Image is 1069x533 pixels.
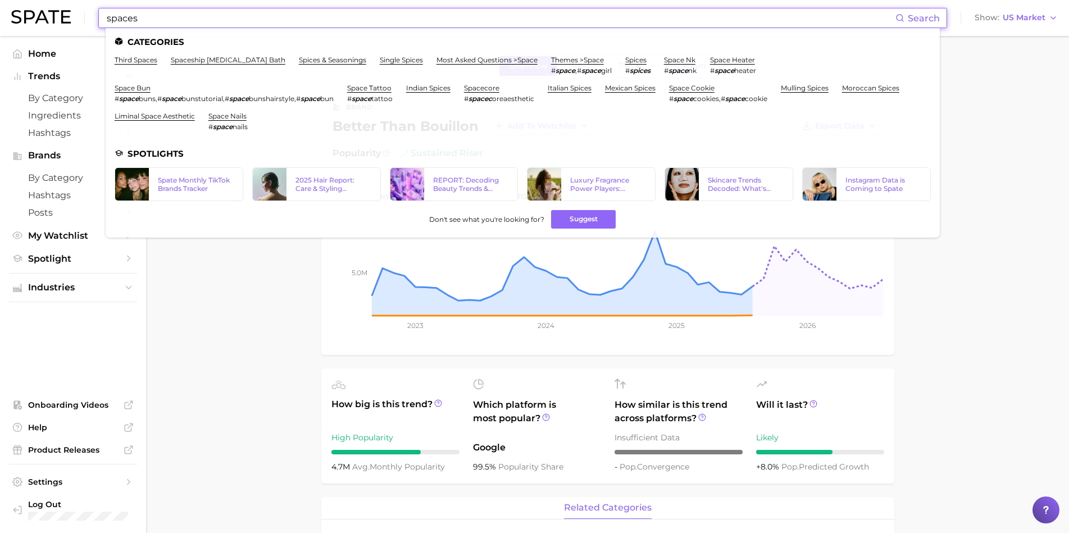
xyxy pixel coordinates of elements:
[28,499,128,509] span: Log Out
[225,94,229,103] span: #
[9,473,137,490] a: Settings
[331,450,460,454] div: 7 / 10
[115,112,195,120] a: liminal space aesthetic
[347,84,392,92] a: space tattoo
[9,124,137,142] a: Hashtags
[975,15,999,21] span: Show
[674,94,693,103] em: space
[301,94,320,103] em: space
[28,93,118,103] span: by Category
[473,462,498,472] span: 99.5%
[119,94,139,103] em: space
[9,397,137,413] a: Onboarding Videos
[28,477,118,487] span: Settings
[28,48,118,59] span: Home
[564,503,652,513] span: related categories
[9,186,137,204] a: Hashtags
[708,176,784,193] div: Skincare Trends Decoded: What's Popular According to Google Search & TikTok
[181,94,223,103] span: bunstutorial
[9,279,137,296] button: Industries
[551,66,556,75] span: #
[625,56,647,64] a: spices
[320,94,334,103] span: bun
[473,398,601,435] span: Which platform is most popular?
[28,283,118,293] span: Industries
[630,66,651,75] em: spices
[162,94,181,103] em: space
[106,8,895,28] input: Search here for a brand, industry, or ingredient
[233,122,248,131] span: nails
[429,215,544,224] span: Don't see what you're looking for?
[28,445,118,455] span: Product Releases
[721,94,725,103] span: #
[615,450,743,454] div: – / 10
[331,431,460,444] div: High Popularity
[352,462,370,472] abbr: average
[464,84,499,92] a: spacecore
[9,441,137,458] a: Product Releases
[693,94,719,103] span: cookies
[464,94,468,103] span: #
[577,66,581,75] span: #
[371,94,393,103] span: tattoo
[28,230,118,241] span: My Watchlist
[229,94,249,103] em: space
[28,400,118,410] span: Onboarding Videos
[756,450,884,454] div: 6 / 10
[213,122,233,131] em: space
[436,56,538,64] a: most asked questions >space
[28,71,118,81] span: Trends
[845,176,921,193] div: Instagram Data is Coming to Spate
[527,167,656,201] a: Luxury Fragrance Power Players: Consumers’ Brand Favorites
[473,441,601,454] span: Google
[139,94,156,103] span: buns
[157,94,162,103] span: #
[115,149,931,158] li: Spotlights
[756,462,781,472] span: +8.0%
[115,56,157,64] a: third spaces
[620,462,637,472] abbr: popularity index
[492,94,534,103] span: oreaesthetic
[9,107,137,124] a: Ingredients
[498,462,563,472] span: popularity share
[380,56,423,64] a: single spices
[842,84,899,92] a: moroccan spices
[208,112,247,120] a: space nails
[296,94,301,103] span: #
[9,68,137,85] button: Trends
[9,227,137,244] a: My Watchlist
[433,176,509,193] div: REPORT: Decoding Beauty Trends & Platform Dynamics on Google, TikTok & Instagram
[548,84,592,92] a: italian spices
[28,172,118,183] span: by Category
[115,84,151,92] a: space bun
[28,151,118,161] span: Brands
[625,66,630,75] span: #
[615,398,743,425] span: How similar is this trend across platforms?
[669,94,767,103] div: ,
[688,66,697,75] span: nk
[9,204,137,221] a: Posts
[28,190,118,201] span: Hashtags
[28,110,118,121] span: Ingredients
[710,66,715,75] span: #
[664,66,668,75] span: #
[725,94,745,103] em: space
[756,431,884,444] div: Likely
[171,56,285,64] a: spaceship [MEDICAL_DATA] bath
[28,207,118,218] span: Posts
[28,253,118,264] span: Spotlight
[710,56,755,64] a: space heater
[605,84,656,92] a: mexican spices
[28,422,118,432] span: Help
[669,84,715,92] a: space cookie
[407,321,424,330] tspan: 2023
[9,496,137,524] a: Log out. Currently logged in with e-mail alyssa@spate.nyc.
[601,66,612,75] span: girl
[665,167,793,201] a: Skincare Trends Decoded: What's Popular According to Google Search & TikTok
[745,94,767,103] span: cookie
[11,10,71,24] img: SPATE
[9,169,137,186] a: by Category
[295,176,371,193] div: 2025 Hair Report: Care & Styling Products
[615,431,743,444] div: Insufficient Data
[756,398,884,425] span: Will it last?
